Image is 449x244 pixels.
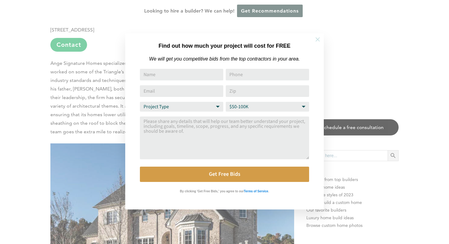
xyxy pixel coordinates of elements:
[140,167,309,182] button: Get Free Bids
[226,69,309,80] input: Phone
[140,102,223,112] select: Project Type
[159,43,290,49] strong: Find out how much your project will cost for FREE
[307,29,328,50] button: Close
[180,190,244,193] strong: By clicking 'Get Free Bids,' you agree to our
[140,85,223,97] input: Email Address
[226,102,309,112] select: Budget Range
[268,190,269,193] strong: .
[226,85,309,97] input: Zip
[140,116,309,159] textarea: Comment or Message
[244,188,268,193] a: Terms of Service
[149,56,300,61] em: We will get you competitive bids from the top contractors in your area.
[140,69,223,80] input: Name
[244,190,268,193] strong: Terms of Service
